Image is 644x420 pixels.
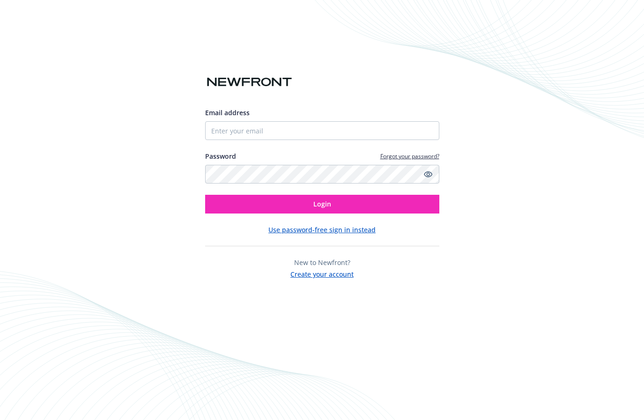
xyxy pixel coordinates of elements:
span: New to Newfront? [294,258,350,267]
button: Login [205,195,439,214]
img: Newfront logo [205,74,294,90]
label: Password [205,151,236,161]
span: Login [313,199,331,208]
input: Enter your email [205,121,439,140]
a: Forgot your password? [380,152,439,160]
a: Show password [422,169,434,180]
input: Enter your password [205,165,439,184]
button: Create your account [290,267,354,279]
button: Use password-free sign in instead [268,225,376,235]
span: Email address [205,108,250,117]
